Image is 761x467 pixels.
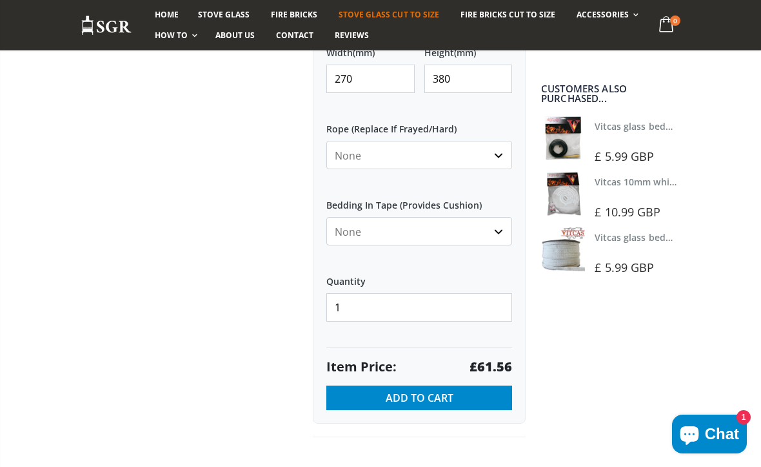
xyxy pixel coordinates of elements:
a: How To [145,25,204,46]
span: Contact [276,30,313,41]
inbox-online-store-chat: Shopify online store chat [668,415,751,457]
span: How To [155,30,188,41]
a: Stove Glass Cut To Size [329,5,448,25]
a: Reviews [325,25,379,46]
span: Home [155,9,179,20]
a: 0 [654,13,680,38]
img: Vitcas stove glass bedding in tape [541,227,585,271]
a: Contact [266,25,323,46]
img: Stove Glass Replacement [81,15,132,36]
span: About us [215,30,255,41]
span: Fire Bricks Cut To Size [460,9,555,20]
a: Fire Bricks Cut To Size [451,5,565,25]
span: Fire Bricks [271,9,317,20]
span: (mm) [454,47,476,59]
span: Add to Cart [386,391,453,405]
span: Reviews [335,30,369,41]
a: Accessories [567,5,645,25]
button: Add to Cart [326,386,512,410]
span: Accessories [577,9,629,20]
span: 0 [670,16,680,26]
span: £ 5.99 GBP [595,260,654,275]
label: Quantity [326,265,512,288]
span: £ 5.99 GBP [595,149,654,164]
span: (mm) [353,47,375,59]
img: Vitcas white rope, glue and gloves kit 10mm [541,172,585,216]
strong: £61.56 [469,358,512,376]
span: Item Price: [326,358,397,376]
a: Home [145,5,188,25]
span: £ 10.99 GBP [595,204,660,220]
a: Stove Glass [188,5,259,25]
span: Stove Glass Cut To Size [339,9,439,20]
label: Bedding In Tape (Provides Cushion) [326,189,512,212]
div: Customers also purchased... [541,84,680,103]
span: Stove Glass [198,9,250,20]
a: Fire Bricks [261,5,327,25]
label: Rope (Replace If Frayed/Hard) [326,112,512,136]
a: About us [206,25,264,46]
img: Vitcas stove glass bedding in tape [541,116,585,160]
